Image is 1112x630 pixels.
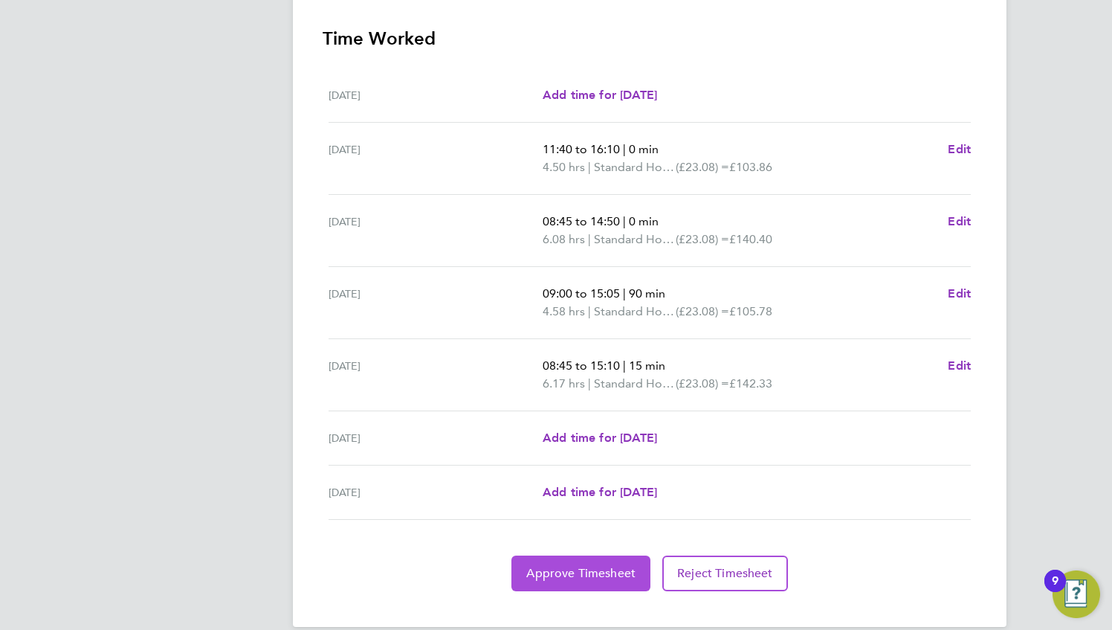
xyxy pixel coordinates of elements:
span: Reject Timesheet [677,566,773,581]
div: [DATE] [329,285,543,321]
a: Edit [948,141,971,158]
span: Standard Hourly [594,375,676,393]
span: Add time for [DATE] [543,431,657,445]
a: Add time for [DATE] [543,429,657,447]
a: Edit [948,285,971,303]
span: 0 min [629,214,659,228]
span: £103.86 [729,160,772,174]
div: [DATE] [329,141,543,176]
span: Standard Hourly [594,303,676,321]
button: Approve Timesheet [511,556,650,591]
div: [DATE] [329,86,543,104]
span: Standard Hourly [594,158,676,176]
span: £140.40 [729,232,772,246]
span: | [588,232,591,246]
span: Edit [948,214,971,228]
span: (£23.08) = [676,376,729,390]
span: (£23.08) = [676,232,729,246]
span: 09:00 to 15:05 [543,286,620,300]
span: 6.08 hrs [543,232,585,246]
a: Edit [948,213,971,231]
div: [DATE] [329,429,543,447]
span: Edit [948,142,971,156]
span: 15 min [629,359,665,373]
span: £105.78 [729,304,772,318]
span: | [623,286,626,300]
span: Add time for [DATE] [543,485,657,499]
span: £142.33 [729,376,772,390]
span: | [623,214,626,228]
span: | [588,304,591,318]
a: Add time for [DATE] [543,86,657,104]
span: 6.17 hrs [543,376,585,390]
div: [DATE] [329,357,543,393]
span: 0 min [629,142,659,156]
div: [DATE] [329,483,543,501]
span: 08:45 to 14:50 [543,214,620,228]
div: 9 [1052,581,1058,600]
h3: Time Worked [323,27,977,51]
span: Approve Timesheet [526,566,636,581]
span: | [623,142,626,156]
button: Reject Timesheet [662,556,788,591]
span: 11:40 to 16:10 [543,142,620,156]
span: Add time for [DATE] [543,88,657,102]
span: | [588,376,591,390]
span: Standard Hourly [594,231,676,248]
span: Edit [948,359,971,373]
span: (£23.08) = [676,160,729,174]
span: 4.50 hrs [543,160,585,174]
div: [DATE] [329,213,543,248]
span: Edit [948,286,971,300]
span: 4.58 hrs [543,304,585,318]
a: Edit [948,357,971,375]
button: Open Resource Center, 9 new notifications [1053,570,1100,618]
a: Add time for [DATE] [543,483,657,501]
span: | [623,359,626,373]
span: | [588,160,591,174]
span: (£23.08) = [676,304,729,318]
span: 08:45 to 15:10 [543,359,620,373]
span: 90 min [629,286,665,300]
